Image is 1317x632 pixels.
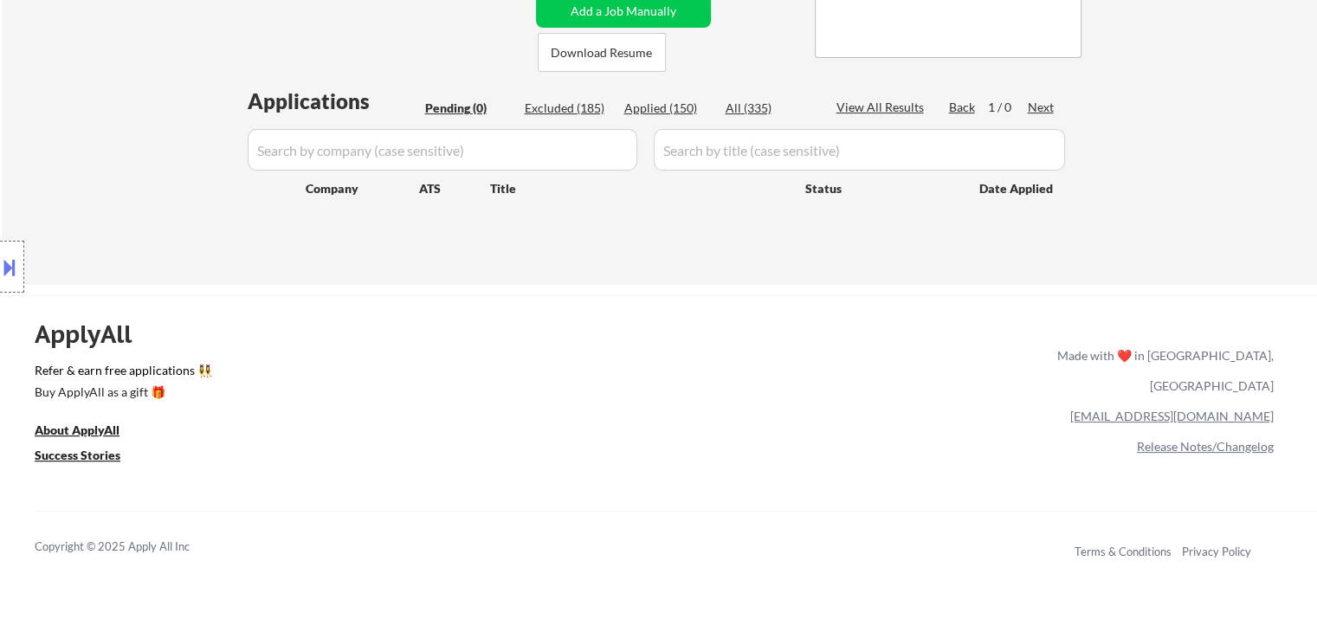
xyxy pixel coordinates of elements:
[805,172,954,203] div: Status
[1075,545,1172,558] a: Terms & Conditions
[1070,409,1274,423] a: [EMAIL_ADDRESS][DOMAIN_NAME]
[979,180,1056,197] div: Date Applied
[525,100,611,117] div: Excluded (185)
[248,91,419,112] div: Applications
[988,99,1028,116] div: 1 / 0
[1050,340,1274,401] div: Made with ❤️ in [GEOGRAPHIC_DATA], [GEOGRAPHIC_DATA]
[35,422,119,437] u: About ApplyAll
[624,100,711,117] div: Applied (150)
[726,100,812,117] div: All (335)
[1028,99,1056,116] div: Next
[1137,439,1274,454] a: Release Notes/Changelog
[35,538,234,556] div: Copyright © 2025 Apply All Inc
[949,99,977,116] div: Back
[306,180,419,197] div: Company
[654,129,1065,171] input: Search by title (case sensitive)
[35,364,695,383] a: Refer & earn free applications 👯‍♀️
[35,421,144,442] a: About ApplyAll
[490,180,789,197] div: Title
[425,100,512,117] div: Pending (0)
[538,33,666,72] button: Download Resume
[419,180,490,197] div: ATS
[248,129,637,171] input: Search by company (case sensitive)
[35,446,144,468] a: Success Stories
[836,99,929,116] div: View All Results
[35,448,120,462] u: Success Stories
[1182,545,1251,558] a: Privacy Policy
